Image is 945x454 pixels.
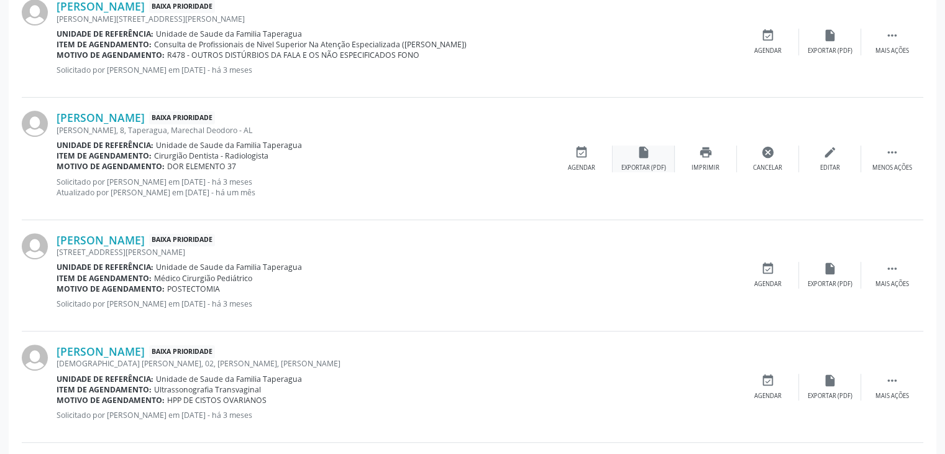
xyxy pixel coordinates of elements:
a: [PERSON_NAME] [57,111,145,124]
b: Item de agendamento: [57,151,152,161]
i: insert_drive_file [823,29,837,42]
span: Unidade de Saude da Familia Taperagua [156,374,302,384]
div: Agendar [754,47,782,55]
div: Exportar (PDF) [808,280,852,289]
p: Solicitado por [PERSON_NAME] em [DATE] - há 3 meses [57,410,737,420]
b: Motivo de agendamento: [57,284,165,294]
div: Agendar [568,164,595,172]
span: Baixa Prioridade [149,111,215,124]
b: Item de agendamento: [57,384,152,395]
i: event_available [761,29,775,42]
span: Consulta de Profissionais de Nivel Superior Na Atenção Especializada ([PERSON_NAME]) [154,39,467,50]
span: R478 - OUTROS DISTÚRBIOS DA FALA E OS NÃO ESPECIFICADOS FONO [167,50,419,60]
b: Unidade de referência: [57,374,153,384]
i: event_available [575,146,588,159]
b: Motivo de agendamento: [57,50,165,60]
b: Unidade de referência: [57,140,153,151]
span: DOR ELEMENTO 37 [167,161,236,172]
div: [DEMOGRAPHIC_DATA] [PERSON_NAME], 02, [PERSON_NAME], [PERSON_NAME] [57,358,737,369]
div: Agendar [754,280,782,289]
i: cancel [761,146,775,159]
b: Item de agendamento: [57,39,152,50]
div: [STREET_ADDRESS][PERSON_NAME] [57,247,737,257]
span: Baixa Prioridade [149,345,215,358]
b: Unidade de referência: [57,262,153,272]
span: Médico Cirurgião Pediátrico [154,273,252,284]
div: Agendar [754,392,782,401]
i:  [885,374,899,387]
img: img [22,345,48,371]
i: print [699,146,713,159]
i: edit [823,146,837,159]
b: Motivo de agendamento: [57,161,165,172]
i: insert_drive_file [823,374,837,387]
span: Ultrassonografia Transvaginal [154,384,261,395]
span: Unidade de Saude da Familia Taperagua [156,29,302,39]
div: Exportar (PDF) [808,392,852,401]
i: event_available [761,262,775,276]
i:  [885,146,899,159]
i: event_available [761,374,775,387]
div: [PERSON_NAME][STREET_ADDRESS][PERSON_NAME] [57,14,737,24]
div: Menos ações [872,164,912,172]
i:  [885,262,899,276]
span: Unidade de Saude da Familia Taperagua [156,140,302,151]
div: Exportar (PDF) [621,164,666,172]
b: Item de agendamento: [57,273,152,284]
i:  [885,29,899,42]
div: Mais ações [875,280,909,289]
i: insert_drive_file [637,146,651,159]
p: Solicitado por [PERSON_NAME] em [DATE] - há 3 meses [57,65,737,75]
b: Unidade de referência: [57,29,153,39]
span: Baixa Prioridade [149,234,215,247]
i: insert_drive_file [823,262,837,276]
a: [PERSON_NAME] [57,345,145,358]
img: img [22,111,48,137]
a: [PERSON_NAME] [57,233,145,247]
img: img [22,233,48,259]
b: Motivo de agendamento: [57,395,165,405]
p: Solicitado por [PERSON_NAME] em [DATE] - há 3 meses [57,299,737,309]
span: HPP DE CISTOS OVARIANOS [167,395,267,405]
span: POSTECTOMIA [167,284,220,294]
div: Exportar (PDF) [808,47,852,55]
div: Mais ações [875,47,909,55]
div: Imprimir [692,164,719,172]
div: Cancelar [753,164,782,172]
p: Solicitado por [PERSON_NAME] em [DATE] - há 3 meses Atualizado por [PERSON_NAME] em [DATE] - há u... [57,177,550,198]
div: Mais ações [875,392,909,401]
span: Cirurgião Dentista - Radiologista [154,151,268,161]
div: [PERSON_NAME], 8, Taperagua, Marechal Deodoro - AL [57,125,550,136]
div: Editar [820,164,840,172]
span: Unidade de Saude da Familia Taperagua [156,262,302,272]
